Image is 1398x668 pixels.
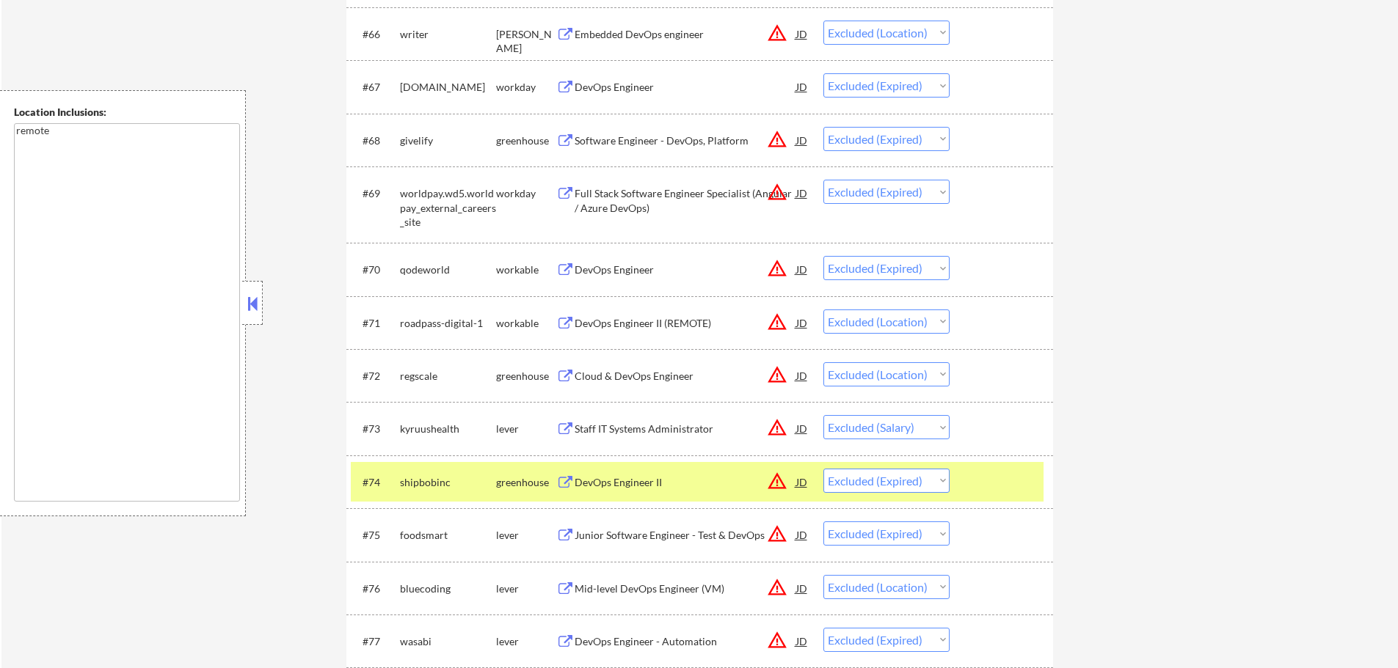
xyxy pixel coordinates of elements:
[795,309,809,336] div: JD
[795,21,809,47] div: JD
[795,469,809,495] div: JD
[363,634,388,649] div: #77
[767,364,787,385] button: warning_amber
[575,422,796,436] div: Staff IT Systems Administrator
[795,180,809,206] div: JD
[767,577,787,598] button: warning_amber
[795,628,809,654] div: JD
[496,634,556,649] div: lever
[767,471,787,491] button: warning_amber
[496,528,556,543] div: lever
[496,581,556,596] div: lever
[496,316,556,331] div: workable
[795,362,809,389] div: JD
[363,27,388,42] div: #66
[400,369,496,383] div: regscale
[575,263,796,277] div: DevOps Engineer
[363,186,388,201] div: #69
[363,422,388,436] div: #73
[767,182,787,202] button: warning_amber
[496,422,556,436] div: lever
[496,369,556,383] div: greenhouse
[767,417,787,438] button: warning_amber
[400,634,496,649] div: wasabi
[363,133,388,148] div: #68
[767,23,787,43] button: warning_amber
[767,630,787,650] button: warning_amber
[496,27,556,56] div: [PERSON_NAME]
[575,186,796,215] div: Full Stack Software Engineer Specialist (Angular / Azure DevOps)
[400,528,496,543] div: foodsmart
[400,316,496,331] div: roadpass-digital-1
[496,133,556,148] div: greenhouse
[400,80,496,95] div: [DOMAIN_NAME]
[400,475,496,490] div: shipbobinc
[14,105,240,120] div: Location Inclusions:
[400,186,496,230] div: worldpay.wd5.worldpay_external_careers_site
[496,186,556,201] div: workday
[363,475,388,490] div: #74
[400,27,496,42] div: writer
[767,312,787,332] button: warning_amber
[575,528,796,543] div: Junior Software Engineer - Test & DevOps
[363,528,388,543] div: #75
[363,263,388,277] div: #70
[575,27,796,42] div: Embedded DevOps engineer
[795,256,809,282] div: JD
[400,133,496,148] div: givelify
[575,581,796,596] div: Mid-level DevOps Engineer (VM)
[795,73,809,100] div: JD
[795,575,809,601] div: JD
[795,521,809,548] div: JD
[363,369,388,383] div: #72
[363,316,388,331] div: #71
[795,127,809,153] div: JD
[795,415,809,441] div: JD
[767,129,787,150] button: warning_amber
[496,263,556,277] div: workable
[400,581,496,596] div: bluecoding
[496,475,556,490] div: greenhouse
[363,581,388,596] div: #76
[575,316,796,331] div: DevOps Engineer II (REMOTE)
[575,369,796,383] div: Cloud & DevOps Engineer
[400,263,496,277] div: qodeworld
[575,475,796,490] div: DevOps Engineer II
[575,80,796,95] div: DevOps Engineer
[575,634,796,649] div: DevOps Engineer - Automation
[575,133,796,148] div: Software Engineer - DevOps, Platform
[767,258,787,279] button: warning_amber
[496,80,556,95] div: workday
[363,80,388,95] div: #67
[400,422,496,436] div: kyruushealth
[767,524,787,544] button: warning_amber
